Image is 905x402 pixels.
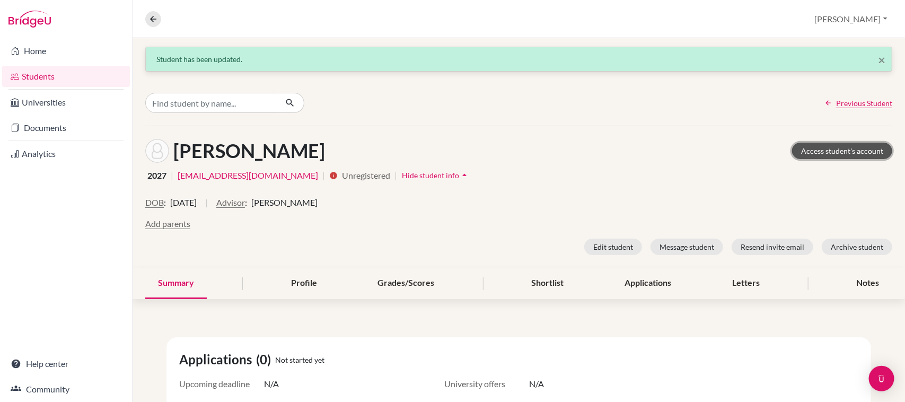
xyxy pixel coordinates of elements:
[2,143,130,164] a: Analytics
[836,98,892,109] span: Previous Student
[205,196,208,217] span: |
[145,196,164,209] button: DOB
[732,239,813,255] button: Resend invite email
[459,170,470,180] i: arrow_drop_up
[878,54,885,66] button: Close
[278,268,330,299] div: Profile
[216,196,245,209] button: Advisor
[822,239,892,255] button: Archive student
[179,378,264,390] span: Upcoming deadline
[2,353,130,374] a: Help center
[179,350,256,369] span: Applications
[275,354,324,365] span: Not started yet
[245,196,247,209] span: :
[878,52,885,67] span: ×
[444,378,529,390] span: University offers
[719,268,772,299] div: Letters
[145,217,190,230] button: Add parents
[2,40,130,62] a: Home
[342,169,390,182] span: Unregistered
[401,167,470,183] button: Hide student infoarrow_drop_up
[584,239,642,255] button: Edit student
[329,171,338,180] i: info
[844,268,892,299] div: Notes
[147,169,166,182] span: 2027
[164,196,166,209] span: :
[145,268,207,299] div: Summary
[251,196,318,209] span: [PERSON_NAME]
[173,139,325,162] h1: [PERSON_NAME]
[810,9,892,29] button: [PERSON_NAME]
[322,169,325,182] span: |
[869,366,894,391] div: Open Intercom Messenger
[264,378,279,390] span: N/A
[2,117,130,138] a: Documents
[145,139,169,163] img: Jennifer Quezada's avatar
[170,196,197,209] span: [DATE]
[519,268,576,299] div: Shortlist
[365,268,447,299] div: Grades/Scores
[651,239,723,255] button: Message student
[612,268,684,299] div: Applications
[402,171,459,180] span: Hide student info
[171,169,173,182] span: |
[824,98,892,109] a: Previous Student
[145,93,277,113] input: Find student by name...
[156,54,881,65] div: Student has been updated.
[8,11,51,28] img: Bridge-U
[178,169,318,182] a: [EMAIL_ADDRESS][DOMAIN_NAME]
[394,169,397,182] span: |
[256,350,275,369] span: (0)
[529,378,544,390] span: N/A
[2,379,130,400] a: Community
[792,143,892,159] a: Access student's account
[2,66,130,87] a: Students
[2,92,130,113] a: Universities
